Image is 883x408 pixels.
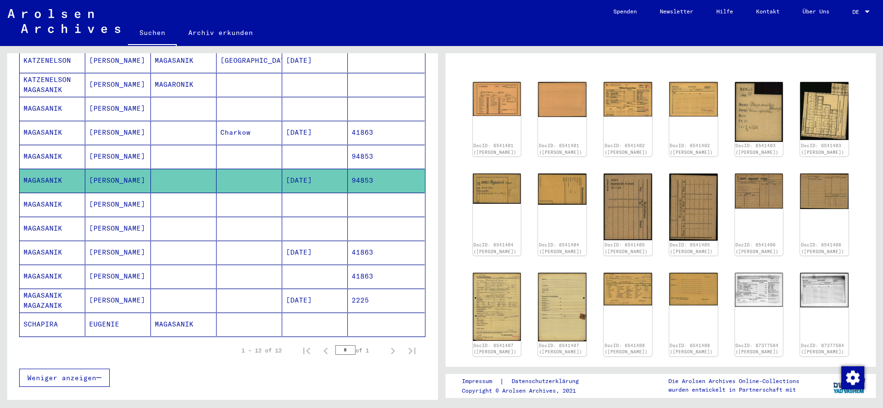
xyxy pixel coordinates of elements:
[217,121,282,144] mat-cell: Charkow
[539,343,582,355] a: DocID: 6541407 ([PERSON_NAME])
[735,174,783,209] img: 001.jpg
[335,346,383,355] div: of 1
[800,174,849,209] img: 002.jpg
[735,242,779,254] a: DocID: 6541406 ([PERSON_NAME])
[735,82,783,141] img: 001.jpg
[151,49,217,72] mat-cell: MAGASANIK
[462,386,590,395] p: Copyright © Arolsen Archives, 2021
[670,143,713,155] a: DocID: 6541402 ([PERSON_NAME])
[735,343,779,355] a: DocID: 87377584 ([PERSON_NAME])
[801,143,844,155] a: DocID: 6541403 ([PERSON_NAME])
[241,346,282,355] div: 1 – 12 of 12
[348,121,424,144] mat-cell: 41863
[128,21,177,46] a: Suchen
[831,373,867,397] img: yv_logo.png
[669,174,718,241] img: 002.jpg
[473,143,516,155] a: DocID: 6541401 ([PERSON_NAME])
[383,341,402,360] button: Next page
[670,242,713,254] a: DocID: 6541405 ([PERSON_NAME])
[348,241,424,264] mat-cell: 41863
[282,241,348,264] mat-cell: [DATE]
[282,169,348,192] mat-cell: [DATE]
[85,289,151,312] mat-cell: [PERSON_NAME]
[669,273,718,306] img: 002.jpg
[20,145,85,168] mat-cell: MAGASANIK
[462,376,500,386] a: Impressum
[538,273,586,342] img: 002.jpg
[20,121,85,144] mat-cell: MAGASANIK
[801,343,844,355] a: DocID: 87377584 ([PERSON_NAME])
[668,385,799,394] p: wurden entwickelt in Partnerschaft mit
[316,341,335,360] button: Previous page
[20,217,85,240] mat-cell: MAGASANIK
[151,73,217,96] mat-cell: MAGARONIK
[282,49,348,72] mat-cell: [DATE]
[282,121,348,144] mat-cell: [DATE]
[605,143,648,155] a: DocID: 6541402 ([PERSON_NAME])
[19,369,110,387] button: Weniger anzeigen
[800,82,849,140] img: 002.jpg
[85,73,151,96] mat-cell: [PERSON_NAME]
[85,169,151,192] mat-cell: [PERSON_NAME]
[670,343,713,355] a: DocID: 6541408 ([PERSON_NAME])
[85,121,151,144] mat-cell: [PERSON_NAME]
[801,242,844,254] a: DocID: 6541406 ([PERSON_NAME])
[27,373,96,382] span: Weniger anzeigen
[538,174,586,205] img: 002.jpg
[538,82,586,117] img: 002.jpg
[20,49,85,72] mat-cell: KATZENELSON
[473,343,516,355] a: DocID: 6541407 ([PERSON_NAME])
[462,376,590,386] div: |
[473,174,521,204] img: 001.jpg
[852,9,863,15] span: DE
[85,193,151,216] mat-cell: [PERSON_NAME]
[20,241,85,264] mat-cell: MAGASANIK
[669,82,718,117] img: 002.jpg
[85,265,151,288] mat-cell: [PERSON_NAME]
[85,49,151,72] mat-cell: [PERSON_NAME]
[85,145,151,168] mat-cell: [PERSON_NAME]
[217,49,282,72] mat-cell: [GEOGRAPHIC_DATA]
[605,242,648,254] a: DocID: 6541405 ([PERSON_NAME])
[348,145,424,168] mat-cell: 94853
[604,82,652,117] img: 001.jpg
[85,313,151,336] mat-cell: EUGENIE
[85,97,151,120] mat-cell: [PERSON_NAME]
[85,217,151,240] mat-cell: [PERSON_NAME]
[20,313,85,336] mat-cell: SCHAPIRA
[735,273,783,307] img: 001.jpg
[604,273,652,305] img: 001.jpg
[297,341,316,360] button: First page
[85,241,151,264] mat-cell: [PERSON_NAME]
[841,366,864,389] img: Zustimmung ändern
[177,21,264,44] a: Archiv erkunden
[604,174,652,241] img: 001.jpg
[841,366,864,389] div: Zustimmung ändern
[402,341,422,360] button: Last page
[8,9,120,33] img: Arolsen_neg.svg
[668,377,799,385] p: Die Arolsen Archives Online-Collections
[605,343,648,355] a: DocID: 6541408 ([PERSON_NAME])
[20,97,85,120] mat-cell: MAGASANIK
[151,313,217,336] mat-cell: MAGASANIK
[20,169,85,192] mat-cell: MAGASANIK
[20,265,85,288] mat-cell: MAGASANIK
[348,289,424,312] mat-cell: 2225
[20,289,85,312] mat-cell: MAGASANIK MAGAZANIK
[473,273,521,341] img: 001.jpg
[539,143,582,155] a: DocID: 6541401 ([PERSON_NAME])
[800,273,849,307] img: 002.jpg
[20,193,85,216] mat-cell: MAGASANIK
[282,289,348,312] mat-cell: [DATE]
[539,242,582,254] a: DocID: 6541404 ([PERSON_NAME])
[473,82,521,116] img: 001.jpg
[504,376,590,386] a: Datenschutzerklärung
[20,73,85,96] mat-cell: KATZENELSON MAGASANIK
[735,143,779,155] a: DocID: 6541403 ([PERSON_NAME])
[348,265,424,288] mat-cell: 41863
[473,242,516,254] a: DocID: 6541404 ([PERSON_NAME])
[348,169,424,192] mat-cell: 94853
